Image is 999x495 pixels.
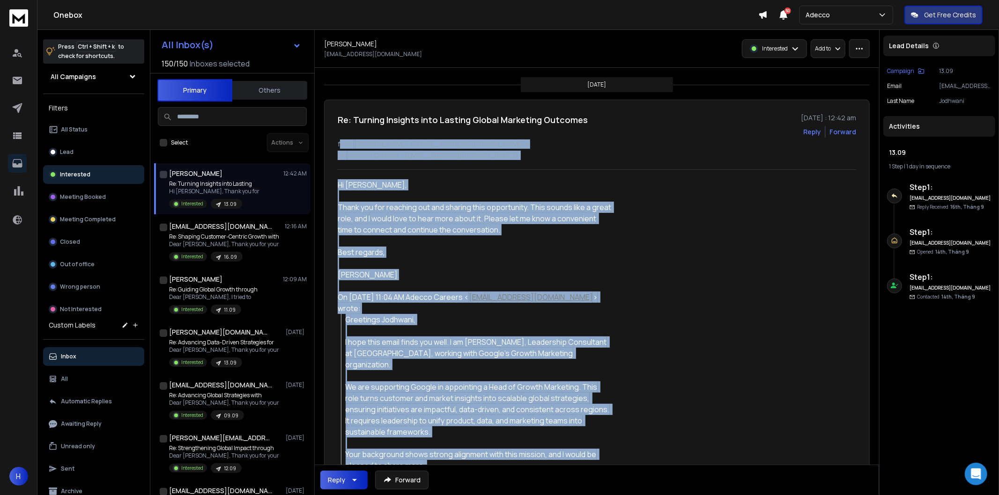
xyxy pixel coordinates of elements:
[924,10,976,20] p: Get Free Credits
[328,475,345,485] div: Reply
[762,45,788,52] p: Interested
[889,148,990,157] h1: 13.09
[910,240,992,247] h6: [EMAIL_ADDRESS][DOMAIN_NAME]
[181,253,203,260] p: Interested
[829,127,856,137] div: Forward
[60,261,95,268] p: Out of office
[169,188,259,195] p: Hi [PERSON_NAME], Thank you for
[939,97,992,105] p: Jodhwani
[181,412,203,419] p: Interested
[43,165,144,184] button: Interested
[910,182,992,193] h6: Step 1 :
[169,240,279,248] p: Dear [PERSON_NAME], Thank you for your
[169,293,258,301] p: Dear [PERSON_NAME], I tried to
[181,465,203,472] p: Interested
[889,41,929,51] p: Lead Details
[283,170,307,177] p: 12:42 AM
[181,359,203,366] p: Interested
[76,41,116,52] span: Ctrl + Shift + k
[61,465,74,473] p: Sent
[60,283,100,291] p: Wrong person
[154,36,309,54] button: All Inbox(s)
[169,169,222,178] h1: [PERSON_NAME]
[169,346,279,354] p: Dear [PERSON_NAME], Thank you for your
[157,79,232,102] button: Primary
[910,284,992,291] h6: [EMAIL_ADDRESS][DOMAIN_NAME]
[162,58,188,69] span: 150 / 150
[965,463,987,485] div: Open Intercom Messenger
[941,293,975,300] span: 14th, Tháng 9
[43,347,144,366] button: Inbox
[224,306,236,313] p: 11.09
[224,359,237,366] p: 13.09
[784,7,791,14] span: 50
[169,380,272,390] h1: [EMAIL_ADDRESS][DOMAIN_NAME]
[60,193,106,201] p: Meeting Booked
[346,381,611,437] div: We are supporting Google in appointing a Head of Growth Marketing. This role turns customer and m...
[917,248,969,255] p: Opened
[43,67,144,86] button: All Campaigns
[910,271,992,283] h6: Step 1 :
[375,471,429,489] button: Forward
[806,10,834,20] p: Adecco
[338,202,611,235] p: Thank you for reaching out and sharing this opportunity. This sounds like a great role, and I wou...
[43,392,144,411] button: Automatic Replies
[43,210,144,229] button: Meeting Completed
[61,353,76,360] p: Inbox
[169,392,279,399] p: Re: Advancing Global Strategies with
[49,320,96,330] h3: Custom Labels
[324,39,377,49] h1: [PERSON_NAME]
[43,437,144,456] button: Unread only
[169,328,272,337] h1: [PERSON_NAME][DOMAIN_NAME][EMAIL_ADDRESS][PERSON_NAME][DOMAIN_NAME]
[43,188,144,206] button: Meeting Booked
[61,126,88,133] p: All Status
[889,162,903,170] span: 1 Step
[224,201,237,208] p: 13.09
[169,233,279,240] p: Re: Shaping Customer-Centric Growth with
[181,200,203,207] p: Interested
[283,276,307,283] p: 12:09 AM
[61,398,112,405] p: Automatic Replies
[320,471,368,489] button: Reply
[9,467,28,486] button: H
[910,226,992,238] h6: Step 1 :
[338,113,588,126] h1: Re: Turning Insights into Lasting Global Marketing Outcomes
[43,300,144,319] button: Not Interested
[224,254,237,261] p: 16.09
[61,488,82,495] p: Archive
[169,286,258,293] p: Re: Guiding Global Growth through
[181,306,203,313] p: Interested
[169,275,222,284] h1: [PERSON_NAME]
[906,162,950,170] span: 1 day in sequence
[43,415,144,433] button: Awaiting Reply
[43,143,144,161] button: Lead
[169,433,272,443] h1: [PERSON_NAME][EMAIL_ADDRESS][DOMAIN_NAME]
[60,238,80,246] p: Closed
[588,81,607,88] p: [DATE]
[9,9,28,27] img: logo
[60,306,102,313] p: Not Interested
[285,223,307,230] p: 12:16 AM
[224,412,238,419] p: 09.09
[286,381,307,389] p: [DATE]
[60,216,116,223] p: Meeting Completed
[917,293,975,300] p: Contacted
[162,40,214,50] h1: All Inbox(s)
[887,67,925,75] button: Campaign
[939,67,992,75] p: 13.09
[58,42,124,61] p: Press to check for shortcuts.
[338,151,856,160] p: to: Adecco Careers <[EMAIL_ADDRESS][DOMAIN_NAME]>
[169,399,279,407] p: Dear [PERSON_NAME], Thank you for your
[346,336,611,370] div: I hope this email finds you well. I am [PERSON_NAME], Leadership Consultant at [GEOGRAPHIC_DATA],...
[53,9,758,21] h1: Onebox
[801,113,856,123] p: [DATE] : 12:42 am
[190,58,250,69] h3: Inboxes selected
[469,292,593,302] a: [EMAIL_ADDRESS][DOMAIN_NAME]
[286,328,307,336] p: [DATE]
[171,139,188,146] label: Select
[917,204,984,211] p: Reply Received
[338,139,856,149] p: from: [PERSON_NAME] <[EMAIL_ADDRESS][DOMAIN_NAME]>
[61,375,68,383] p: All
